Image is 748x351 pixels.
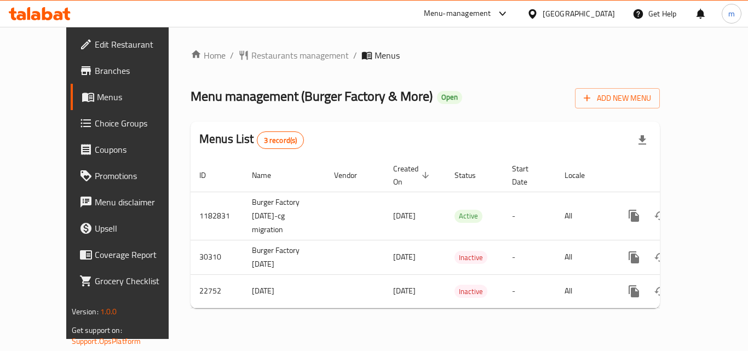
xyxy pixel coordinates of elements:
span: Restaurants management [251,49,349,62]
button: more [621,244,647,271]
button: Change Status [647,244,674,271]
a: Menu disclaimer [71,189,191,215]
span: Open [437,93,462,102]
td: Burger Factory [DATE]-cg migration [243,192,325,240]
span: Inactive [454,251,487,264]
h2: Menus List [199,131,304,149]
span: Upsell [95,222,182,235]
td: - [503,240,556,274]
span: m [728,8,735,20]
span: Status [454,169,490,182]
nav: breadcrumb [191,49,660,62]
button: more [621,203,647,229]
button: more [621,278,647,304]
span: Created On [393,162,433,188]
div: [GEOGRAPHIC_DATA] [543,8,615,20]
span: [DATE] [393,284,416,298]
span: Name [252,169,285,182]
td: 30310 [191,240,243,274]
td: 22752 [191,274,243,308]
span: Version: [72,304,99,319]
a: Restaurants management [238,49,349,62]
span: Inactive [454,285,487,298]
span: Grocery Checklist [95,274,182,287]
span: Edit Restaurant [95,38,182,51]
a: Edit Restaurant [71,31,191,57]
a: Choice Groups [71,110,191,136]
td: 1182831 [191,192,243,240]
div: Menu-management [424,7,491,20]
span: Branches [95,64,182,77]
li: / [353,49,357,62]
td: All [556,274,612,308]
button: Change Status [647,203,674,229]
span: 3 record(s) [257,135,304,146]
span: 1.0.0 [100,304,117,319]
td: [DATE] [243,274,325,308]
a: Promotions [71,163,191,189]
td: All [556,192,612,240]
a: Menus [71,84,191,110]
li: / [230,49,234,62]
span: Add New Menu [584,91,651,105]
a: Upsell [71,215,191,241]
button: Add New Menu [575,88,660,108]
div: Active [454,210,482,223]
span: [DATE] [393,250,416,264]
a: Coverage Report [71,241,191,268]
span: Menus [375,49,400,62]
div: Export file [629,127,655,153]
a: Support.OpsPlatform [72,334,141,348]
span: Coupons [95,143,182,156]
div: Open [437,91,462,104]
span: Choice Groups [95,117,182,130]
span: ID [199,169,220,182]
a: Home [191,49,226,62]
span: Locale [565,169,599,182]
th: Actions [612,159,735,192]
span: Vendor [334,169,371,182]
button: Change Status [647,278,674,304]
table: enhanced table [191,159,735,308]
span: Promotions [95,169,182,182]
td: Burger Factory [DATE] [243,240,325,274]
span: Menu disclaimer [95,195,182,209]
span: [DATE] [393,209,416,223]
span: Menu management ( Burger Factory & More ) [191,84,433,108]
span: Get support on: [72,323,122,337]
span: Coverage Report [95,248,182,261]
a: Grocery Checklist [71,268,191,294]
span: Start Date [512,162,543,188]
td: - [503,192,556,240]
a: Branches [71,57,191,84]
span: Active [454,210,482,222]
td: - [503,274,556,308]
a: Coupons [71,136,191,163]
span: Menus [97,90,182,103]
td: All [556,240,612,274]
